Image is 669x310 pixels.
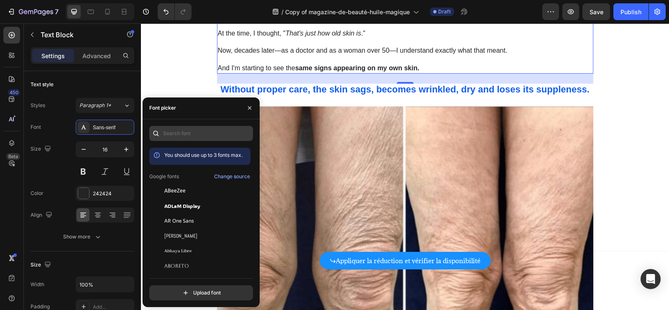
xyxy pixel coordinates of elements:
div: Show more [63,233,102,241]
p: And I'm starting to see the [77,41,452,49]
div: Open Intercom Messenger [641,269,661,289]
p: At the time, I thought, " ." [77,6,452,15]
button: Upload font [149,285,253,300]
button: 7 [3,3,62,20]
p: Appliquer la réduction et vérifier la disponibilité [195,233,340,241]
div: Align [31,210,54,221]
div: Size [31,143,53,155]
div: Beta [6,153,20,160]
div: Color [31,190,43,197]
strong: same signs appearing on my own skin. [154,41,278,48]
span: ABeeZee [164,187,186,195]
p: Google fonts [149,173,179,180]
div: Font [31,123,41,131]
span: Abhaya Libre [164,247,192,255]
div: 450 [8,89,20,96]
span: Copy of magazine-de-beauté-huile-magique [285,8,410,16]
div: Change source [214,173,250,180]
strong: Without proper care, the skin sags, becomes wrinkled, dry and loses its suppleness. [79,61,449,71]
div: Upload font [181,289,221,297]
span: AR One Sans [164,217,194,225]
input: Auto [76,277,134,292]
button: Save [582,3,610,20]
div: Publish [620,8,641,16]
div: Undo/Redo [158,3,192,20]
span: [PERSON_NAME] [164,232,197,240]
iframe: Design area [141,23,669,310]
span: Aboreto [164,262,189,270]
span: / [281,8,283,16]
div: Width [31,281,44,288]
div: Font picker [149,104,176,112]
button: Change source [214,172,250,182]
span: ADLaM Display [164,202,200,210]
span: Paragraph 1* [79,102,111,109]
button: Paragraph 1* [76,98,134,113]
span: You should use up to 3 fonts max. [164,152,243,158]
button: Show more [31,229,134,244]
div: Styles [31,102,45,109]
span: Draft [438,8,451,15]
p: Text Block [41,30,112,40]
i: That's just how old skin is [145,6,220,13]
p: Advanced [82,51,111,60]
a: Appliquer la réduction et vérifier la disponibilité [179,228,350,246]
div: Sans-serif [93,124,132,131]
button: Publish [613,3,649,20]
p: Settings [41,51,65,60]
input: Search font [149,126,253,141]
div: Rich Text Editor. Editing area: main [76,60,452,73]
div: Text style [31,81,54,88]
p: 7 [55,7,59,17]
p: Now, decades later—as a doctor and as a woman over 50—I understand exactly what that meant. [77,23,452,32]
div: 242424 [93,190,132,197]
span: Save [590,8,603,15]
div: Size [31,259,53,271]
